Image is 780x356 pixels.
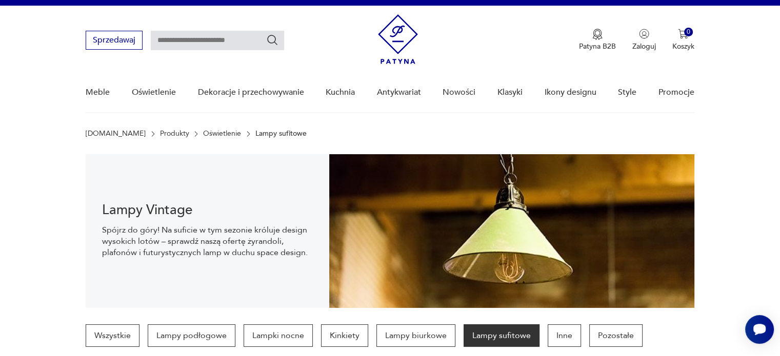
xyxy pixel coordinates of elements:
[745,315,774,344] iframe: Smartsupp widget button
[148,324,235,347] a: Lampy podłogowe
[378,14,418,64] img: Patyna - sklep z meblami i dekoracjami vintage
[579,29,616,51] a: Ikona medaluPatyna B2B
[632,41,656,51] p: Zaloguj
[321,324,368,347] a: Kinkiety
[102,224,313,258] p: Spójrz do góry! Na suficie w tym sezonie króluje design wysokich lotów – sprawdź naszą ofertę żyr...
[326,73,355,112] a: Kuchnia
[548,324,581,347] a: Inne
[86,31,143,50] button: Sprzedawaj
[579,41,616,51] p: Patyna B2B
[377,73,421,112] a: Antykwariat
[579,29,616,51] button: Patyna B2B
[589,324,643,347] a: Pozostałe
[255,130,307,138] p: Lampy sufitowe
[160,130,189,138] a: Produkty
[658,73,694,112] a: Promocje
[618,73,636,112] a: Style
[86,37,143,45] a: Sprzedawaj
[102,204,313,216] h1: Lampy Vintage
[639,29,649,39] img: Ikonka użytkownika
[544,73,596,112] a: Ikony designu
[86,73,110,112] a: Meble
[684,28,693,36] div: 0
[672,29,694,51] button: 0Koszyk
[592,29,603,40] img: Ikona medalu
[244,324,313,347] a: Lampki nocne
[464,324,539,347] a: Lampy sufitowe
[86,324,139,347] a: Wszystkie
[497,73,523,112] a: Klasyki
[443,73,475,112] a: Nowości
[329,154,694,308] img: Lampy sufitowe w stylu vintage
[266,34,278,46] button: Szukaj
[672,41,694,51] p: Koszyk
[376,324,455,347] a: Lampy biurkowe
[632,29,656,51] button: Zaloguj
[86,130,146,138] a: [DOMAIN_NAME]
[132,73,176,112] a: Oświetlenie
[197,73,304,112] a: Dekoracje i przechowywanie
[203,130,241,138] a: Oświetlenie
[678,29,688,39] img: Ikona koszyka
